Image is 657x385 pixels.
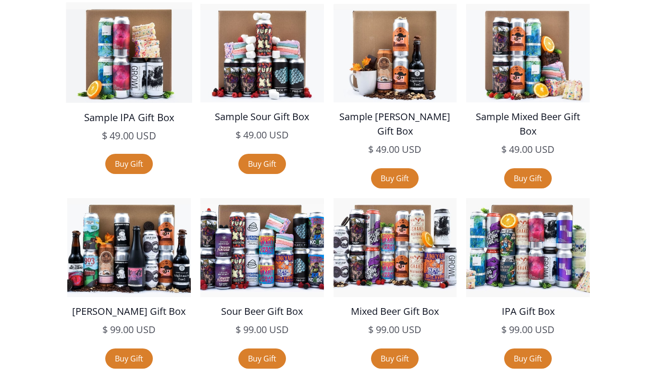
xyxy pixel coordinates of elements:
[200,128,324,142] h5: $ 49.00 USD
[466,198,590,348] a: IPA Gift Box$ 99.00 USD
[66,110,192,125] h5: Sample IPA Gift Box
[466,4,590,168] a: Sample Mixed Beer Gift Box$ 49.00 USD
[105,348,153,369] a: Buy Gift
[66,2,192,156] a: Sample IPA Gift Box$ 49.00 USD
[200,4,324,154] a: Sample Sour Gift Box$ 49.00 USD
[504,348,552,369] a: Buy Gift
[200,304,324,319] h5: Sour Beer Gift Box
[371,168,419,188] a: Buy Gift
[67,323,191,337] h5: $ 99.00 USD
[466,142,590,157] h5: $ 49.00 USD
[200,198,324,348] a: Sour Beer Gift Box$ 99.00 USD
[334,142,457,157] h5: $ 49.00 USD
[200,110,324,124] h5: Sample Sour Gift Box
[238,348,286,369] a: Buy Gift
[466,304,590,319] h5: IPA Gift Box
[334,198,457,348] a: Mixed Beer Gift Box$ 99.00 USD
[334,323,457,337] h5: $ 99.00 USD
[105,154,153,174] a: Buy Gift
[66,129,192,144] h5: $ 49.00 USD
[371,348,419,369] a: Buy Gift
[67,304,191,319] h5: [PERSON_NAME] Gift Box
[466,323,590,337] h5: $ 99.00 USD
[334,4,457,168] a: Sample [PERSON_NAME] Gift Box$ 49.00 USD
[200,323,324,337] h5: $ 99.00 USD
[466,110,590,138] h5: Sample Mixed Beer Gift Box
[238,154,286,174] a: Buy Gift
[67,198,191,348] a: [PERSON_NAME] Gift Box$ 99.00 USD
[334,304,457,319] h5: Mixed Beer Gift Box
[504,168,552,188] a: Buy Gift
[334,110,457,138] h5: Sample [PERSON_NAME] Gift Box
